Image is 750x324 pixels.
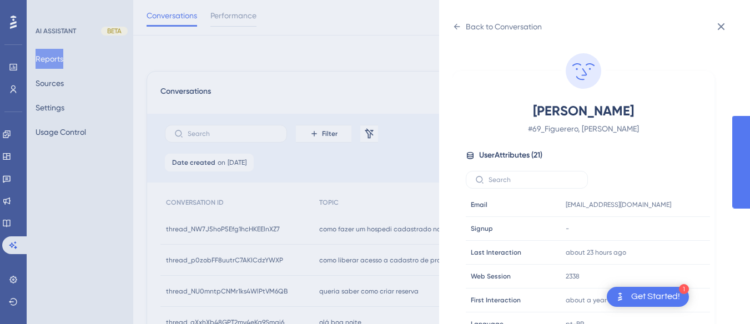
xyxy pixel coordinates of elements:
div: Get Started! [631,291,680,303]
span: User Attributes ( 21 ) [479,149,542,162]
span: 2338 [566,272,580,281]
span: [PERSON_NAME] [486,102,681,120]
span: - [566,224,569,233]
div: Open Get Started! checklist, remaining modules: 1 [607,287,689,307]
div: 1 [679,284,689,294]
span: Web Session [471,272,511,281]
span: First Interaction [471,296,521,305]
div: Back to Conversation [466,20,542,33]
span: Signup [471,224,493,233]
input: Search [489,176,578,184]
span: [EMAIL_ADDRESS][DOMAIN_NAME] [566,200,671,209]
time: about 23 hours ago [566,249,626,256]
span: Last Interaction [471,248,521,257]
iframe: UserGuiding AI Assistant Launcher [703,280,737,313]
time: about a year ago [566,296,621,304]
span: Email [471,200,487,209]
img: launcher-image-alternative-text [613,290,627,303]
span: # 69_Figuerero, [PERSON_NAME] [486,122,681,135]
